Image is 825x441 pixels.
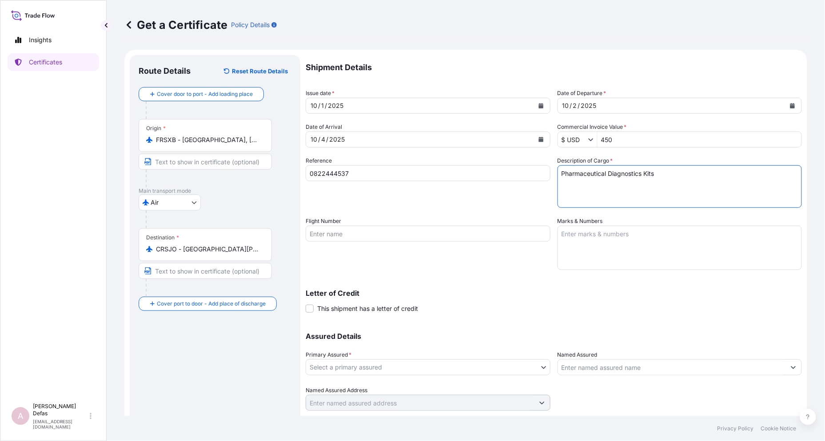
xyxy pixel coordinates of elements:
[570,100,572,111] div: /
[306,226,550,242] input: Enter name
[318,134,320,145] div: /
[325,100,327,111] div: /
[558,350,598,359] label: Named Assured
[8,53,99,71] a: Certificates
[558,123,627,131] label: Commercial Invoice Value
[572,100,578,111] div: day,
[306,123,342,131] span: Date of Arrival
[558,217,603,226] label: Marks & Numbers
[146,125,166,132] div: Origin
[33,419,88,429] p: [EMAIL_ADDRESS][DOMAIN_NAME]
[8,31,99,49] a: Insights
[578,100,580,111] div: /
[310,100,318,111] div: month,
[558,156,613,165] label: Description of Cargo
[146,234,179,241] div: Destination
[139,195,201,211] button: Select transport
[139,263,272,279] input: Text to appear on certificate
[328,134,346,145] div: year,
[785,359,801,375] button: Show suggestions
[306,55,802,80] p: Shipment Details
[306,89,335,98] span: Issue date
[139,154,272,170] input: Text to appear on certificate
[761,425,797,432] a: Cookie Notice
[33,403,88,417] p: [PERSON_NAME] Defas
[562,100,570,111] div: month,
[139,87,264,101] button: Cover door to port - Add loading place
[558,89,606,98] span: Date of Departure
[306,165,550,181] input: Enter booking reference
[320,100,325,111] div: day,
[306,350,351,359] span: Primary Assured
[326,134,328,145] div: /
[588,135,597,144] button: Show suggestions
[558,131,588,147] input: Commercial Invoice Value
[785,99,800,113] button: Calendar
[317,304,418,313] span: This shipment has a letter of credit
[534,132,548,147] button: Calendar
[717,425,754,432] a: Privacy Policy
[306,156,332,165] label: Reference
[558,359,786,375] input: Assured Name
[534,99,548,113] button: Calendar
[232,67,288,75] p: Reset Route Details
[306,359,550,375] button: Select a primary assured
[310,363,382,372] span: Select a primary assured
[306,386,367,395] label: Named Assured Address
[139,297,277,311] button: Cover port to door - Add place of discharge
[306,290,802,297] p: Letter of Credit
[29,36,52,44] p: Insights
[156,135,261,144] input: Origin
[151,198,159,207] span: Air
[580,100,598,111] div: year,
[139,66,191,76] p: Route Details
[29,58,62,67] p: Certificates
[18,412,23,421] span: A
[306,395,534,411] input: Named Assured Address
[310,134,318,145] div: month,
[157,90,253,99] span: Cover door to port - Add loading place
[306,333,802,340] p: Assured Details
[598,131,802,147] input: Enter amount
[306,217,341,226] label: Flight Number
[219,64,291,78] button: Reset Route Details
[231,20,270,29] p: Policy Details
[534,395,550,411] button: Show suggestions
[156,245,261,254] input: Destination
[318,100,320,111] div: /
[124,18,227,32] p: Get a Certificate
[157,299,266,308] span: Cover port to door - Add place of discharge
[327,100,344,111] div: year,
[320,134,326,145] div: day,
[139,187,291,195] p: Main transport mode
